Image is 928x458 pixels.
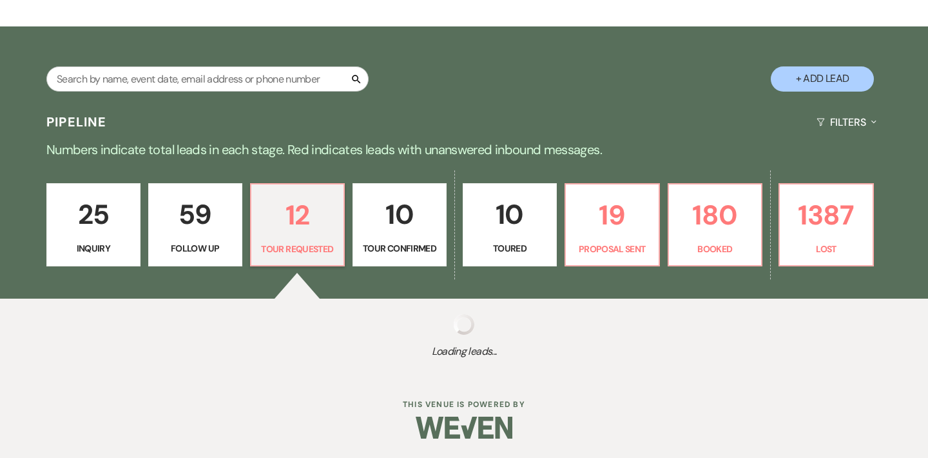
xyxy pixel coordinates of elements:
[463,183,557,267] a: 10Toured
[454,314,474,335] img: loading spinner
[361,193,438,236] p: 10
[574,242,651,256] p: Proposal Sent
[55,193,132,236] p: 25
[771,66,874,92] button: + Add Lead
[361,241,438,255] p: Tour Confirmed
[565,183,660,267] a: 19Proposal Sent
[46,183,140,267] a: 25Inquiry
[46,113,107,131] h3: Pipeline
[778,183,874,267] a: 1387Lost
[353,183,447,267] a: 10Tour Confirmed
[46,344,882,359] span: Loading leads...
[259,194,336,237] p: 12
[788,194,865,237] p: 1387
[811,105,882,139] button: Filters
[574,194,651,237] p: 19
[46,66,369,92] input: Search by name, event date, email address or phone number
[677,242,754,256] p: Booked
[157,241,234,255] p: Follow Up
[668,183,763,267] a: 180Booked
[157,193,234,236] p: 59
[788,242,865,256] p: Lost
[677,194,754,237] p: 180
[148,183,242,267] a: 59Follow Up
[250,183,345,267] a: 12Tour Requested
[471,241,548,255] p: Toured
[259,242,336,256] p: Tour Requested
[55,241,132,255] p: Inquiry
[416,405,512,450] img: Weven Logo
[471,193,548,236] p: 10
